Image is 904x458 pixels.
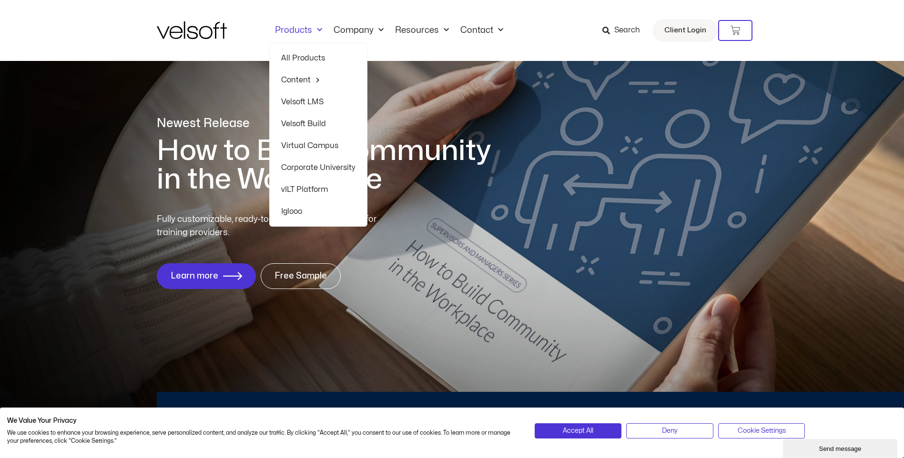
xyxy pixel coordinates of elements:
a: Iglooo [281,200,356,222]
h2: We Value Your Privacy [7,417,520,425]
a: Virtual Campus [281,135,356,157]
a: Search [602,22,647,39]
span: Learn more [171,271,218,281]
span: Cookie Settings [738,426,786,436]
nav: Menu [269,25,509,36]
iframe: chat widget [783,437,899,458]
a: CompanyMenu Toggle [328,25,389,36]
a: ContactMenu Toggle [455,25,509,36]
h1: How to Build Community in the Workplace [157,137,505,194]
button: Deny all cookies [626,423,713,438]
a: Free Sample [261,263,341,289]
a: ResourcesMenu Toggle [389,25,455,36]
a: vILT Platform [281,179,356,200]
a: ContentMenu Toggle [281,69,356,91]
span: Free Sample [274,271,327,281]
a: Velsoft Build [281,113,356,135]
a: ProductsMenu Toggle [269,25,328,36]
span: Accept All [563,426,593,436]
p: Fully customizable, ready-to-deliver training content for training providers. [157,213,394,239]
ul: ProductsMenu Toggle [269,43,367,227]
p: Newest Release [157,115,505,132]
p: We use cookies to enhance your browsing experience, serve personalized content, and analyze our t... [7,429,520,445]
button: Adjust cookie preferences [718,423,805,438]
a: All Products [281,47,356,69]
a: Velsoft LMS [281,91,356,113]
span: Search [614,24,640,37]
a: Client Login [652,19,718,42]
a: Learn more [157,263,256,289]
button: Accept all cookies [535,423,622,438]
a: Corporate University [281,157,356,179]
span: Deny [662,426,678,436]
img: Velsoft Training Materials [157,21,227,39]
span: Client Login [664,24,706,37]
